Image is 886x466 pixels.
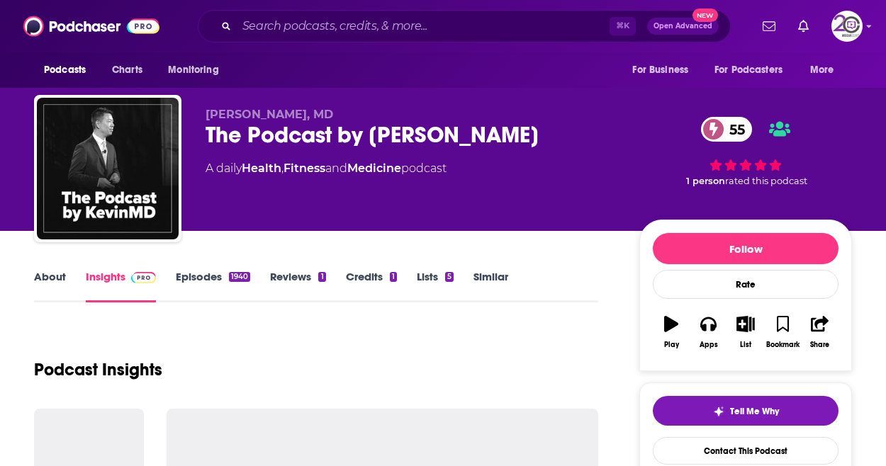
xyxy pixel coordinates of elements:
[664,341,679,349] div: Play
[346,270,397,302] a: Credits1
[653,270,839,299] div: Rate
[831,11,863,42] img: User Profile
[764,307,801,358] button: Bookmark
[176,270,250,302] a: Episodes1940
[347,161,401,175] a: Medicine
[44,60,86,80] span: Podcasts
[632,60,688,80] span: For Business
[325,161,347,175] span: and
[800,57,852,84] button: open menu
[112,60,142,80] span: Charts
[757,14,781,38] a: Show notifications dropdown
[168,60,218,80] span: Monitoring
[229,272,250,282] div: 1940
[647,18,719,35] button: Open AdvancedNew
[654,23,712,30] span: Open Advanced
[727,307,764,358] button: List
[103,57,151,84] a: Charts
[445,272,454,282] div: 5
[792,14,814,38] a: Show notifications dropdown
[131,272,156,283] img: Podchaser Pro
[740,341,751,349] div: List
[810,60,834,80] span: More
[34,359,162,380] h1: Podcast Insights
[34,270,66,302] a: About
[417,270,454,302] a: Lists5
[198,10,731,42] div: Search podcasts, credits, & more...
[714,60,783,80] span: For Podcasters
[86,270,156,302] a: InsightsPodchaser Pro
[686,176,725,186] span: 1 person
[653,437,839,465] a: Contact This Podcast
[473,270,508,302] a: Similar
[700,341,718,349] div: Apps
[725,176,807,186] span: rated this podcast
[37,98,179,239] img: The Podcast by KevinMD
[281,161,284,175] span: ,
[653,233,839,264] button: Follow
[690,307,727,358] button: Apps
[318,272,325,282] div: 1
[158,57,237,84] button: open menu
[237,15,610,38] input: Search podcasts, credits, & more...
[206,160,447,177] div: A daily podcast
[715,117,752,142] span: 55
[610,17,636,35] span: ⌘ K
[705,57,803,84] button: open menu
[831,11,863,42] span: Logged in as kvolz
[242,161,281,175] a: Health
[622,57,706,84] button: open menu
[692,8,718,22] span: New
[810,341,829,349] div: Share
[802,307,839,358] button: Share
[23,13,159,40] img: Podchaser - Follow, Share and Rate Podcasts
[653,307,690,358] button: Play
[766,341,800,349] div: Bookmark
[730,406,779,417] span: Tell Me Why
[831,11,863,42] button: Show profile menu
[713,406,724,417] img: tell me why sparkle
[206,108,333,121] span: [PERSON_NAME], MD
[284,161,325,175] a: Fitness
[34,57,104,84] button: open menu
[639,108,852,195] div: 55 1 personrated this podcast
[390,272,397,282] div: 1
[701,117,752,142] a: 55
[270,270,325,302] a: Reviews1
[653,396,839,426] button: tell me why sparkleTell Me Why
